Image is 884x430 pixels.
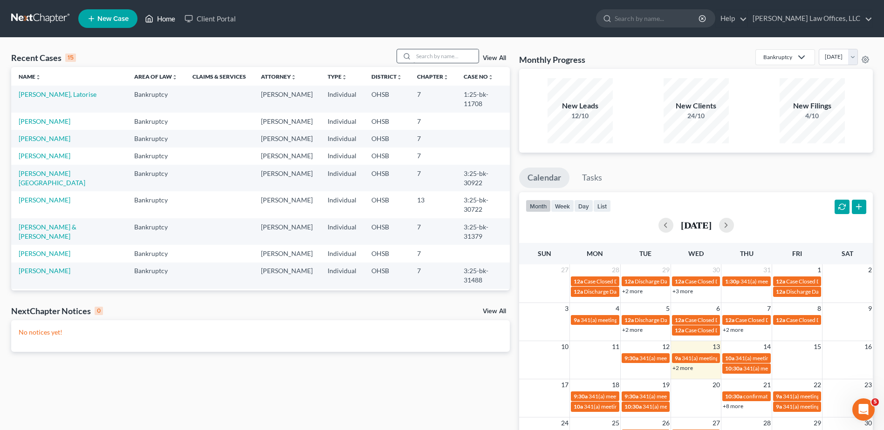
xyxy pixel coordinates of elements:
[661,264,671,275] span: 29
[574,278,583,285] span: 12a
[635,278,725,285] span: Discharge Date for [PERSON_NAME]
[488,74,493,80] i: unfold_more
[783,393,873,400] span: 341(a) meeting for [PERSON_NAME]
[456,289,510,316] td: 3:25-bk-31430
[410,130,456,147] td: 7
[863,417,873,429] span: 30
[672,288,693,295] a: +3 more
[456,165,510,191] td: 3:25-bk-30922
[587,249,603,257] span: Mon
[456,262,510,289] td: 3:25-bk-31488
[320,191,364,218] td: Individual
[661,341,671,352] span: 12
[615,10,700,27] input: Search by name...
[675,316,684,323] span: 12a
[19,169,85,187] a: [PERSON_NAME][GEOGRAPHIC_DATA]
[410,245,456,262] td: 7
[443,74,449,80] i: unfold_more
[725,278,740,285] span: 1:30p
[584,278,679,285] span: Case Closed Date for [PERSON_NAME]
[675,327,684,334] span: 12a
[19,73,41,80] a: Nameunfold_more
[639,393,729,400] span: 341(a) meeting for [PERSON_NAME]
[127,262,185,289] td: Bankruptcy
[661,417,671,429] span: 26
[813,379,822,390] span: 22
[816,303,822,314] span: 8
[19,223,76,240] a: [PERSON_NAME] & [PERSON_NAME]
[735,316,880,323] span: Case Closed Date for [PERSON_NAME] & [PERSON_NAME]
[364,148,410,165] td: OHSB
[320,130,364,147] td: Individual
[320,245,364,262] td: Individual
[735,355,825,362] span: 341(a) meeting for [PERSON_NAME]
[581,316,671,323] span: 341(a) meeting for [PERSON_NAME]
[672,364,693,371] a: +2 more
[685,327,842,334] span: Case Closed Date for May, [PERSON_NAME] & [PERSON_NAME]
[776,316,785,323] span: 12a
[792,249,802,257] span: Fri
[584,288,724,295] span: Discharge Date for [PERSON_NAME] & [PERSON_NAME]
[661,379,671,390] span: 19
[574,393,588,400] span: 9:30a
[712,264,721,275] span: 30
[776,393,782,400] span: 9a
[675,278,684,285] span: 12a
[776,403,782,410] span: 9a
[19,328,502,337] p: No notices yet!
[364,218,410,245] td: OHSB
[19,134,70,142] a: [PERSON_NAME]
[291,74,296,80] i: unfold_more
[624,393,638,400] span: 9:30a
[574,168,610,188] a: Tasks
[863,379,873,390] span: 23
[35,74,41,80] i: unfold_more
[664,111,729,121] div: 24/10
[127,245,185,262] td: Bankruptcy
[65,54,76,62] div: 15
[622,288,643,295] a: +2 more
[786,278,881,285] span: Case Closed Date for [PERSON_NAME]
[712,417,721,429] span: 27
[584,403,674,410] span: 341(a) meeting for [PERSON_NAME]
[417,73,449,80] a: Chapterunfold_more
[127,130,185,147] td: Bankruptcy
[410,86,456,112] td: 7
[342,74,347,80] i: unfold_more
[725,316,734,323] span: 12a
[538,249,551,257] span: Sun
[762,341,772,352] span: 14
[688,249,704,257] span: Wed
[364,245,410,262] td: OHSB
[320,289,364,316] td: Individual
[776,278,785,285] span: 12a
[867,303,873,314] span: 9
[560,341,569,352] span: 10
[127,289,185,316] td: Bankruptcy
[624,278,634,285] span: 12a
[134,73,178,80] a: Area of Lawunfold_more
[615,303,620,314] span: 4
[816,264,822,275] span: 1
[456,218,510,245] td: 3:25-bk-31379
[780,111,845,121] div: 4/10
[664,101,729,111] div: New Clients
[185,67,254,86] th: Claims & Services
[685,278,829,285] span: Case Closed Date for [PERSON_NAME] & [PERSON_NAME]
[519,54,585,65] h3: Monthly Progress
[127,113,185,130] td: Bankruptcy
[19,90,96,98] a: [PERSON_NAME], Latorise
[320,113,364,130] td: Individual
[740,278,830,285] span: 341(a) meeting for [PERSON_NAME]
[483,55,506,61] a: View All
[127,86,185,112] td: Bankruptcy
[725,355,734,362] span: 10a
[254,86,320,112] td: [PERSON_NAME]
[611,417,620,429] span: 25
[685,316,780,323] span: Case Closed Date for [PERSON_NAME]
[716,10,747,27] a: Help
[371,73,402,80] a: Districtunfold_more
[320,86,364,112] td: Individual
[639,355,729,362] span: 341(a) meeting for [PERSON_NAME]
[665,303,671,314] span: 5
